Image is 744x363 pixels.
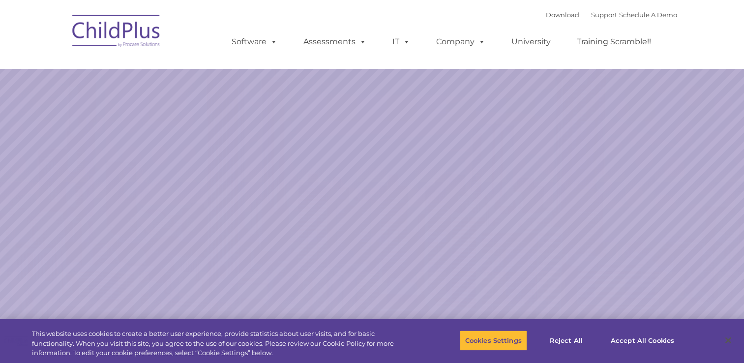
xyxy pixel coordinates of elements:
div: This website uses cookies to create a better user experience, provide statistics about user visit... [32,329,409,358]
button: Close [717,330,739,351]
button: Cookies Settings [460,330,527,351]
a: Training Scramble!! [567,32,661,52]
a: IT [383,32,420,52]
a: Download [546,11,579,19]
button: Reject All [536,330,597,351]
a: Software [222,32,287,52]
font: | [546,11,677,19]
a: Support [591,11,617,19]
a: University [502,32,561,52]
img: ChildPlus by Procare Solutions [67,8,166,57]
a: Assessments [294,32,376,52]
button: Accept All Cookies [605,330,680,351]
a: Company [426,32,495,52]
a: Schedule A Demo [619,11,677,19]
